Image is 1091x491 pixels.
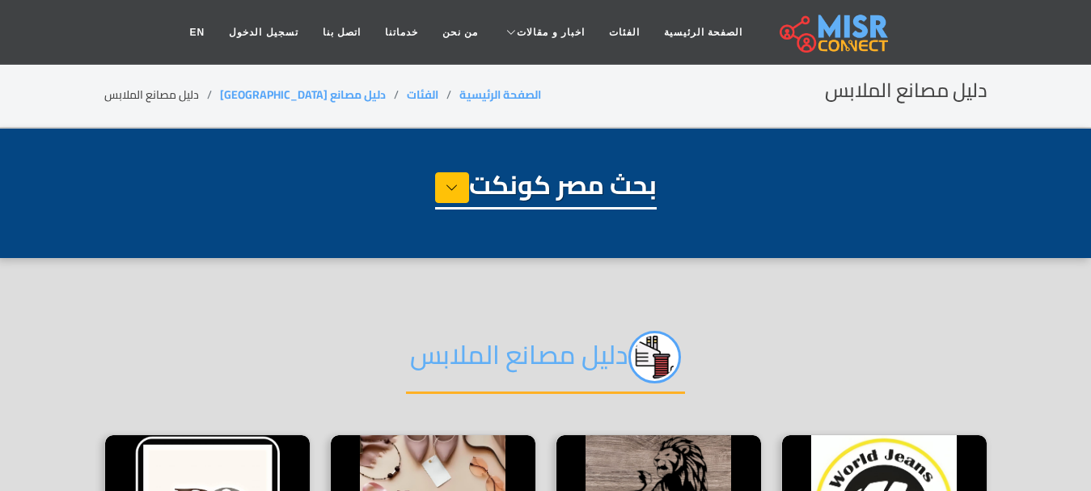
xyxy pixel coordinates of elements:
a: تسجيل الدخول [217,17,310,48]
a: الصفحة الرئيسية [652,17,755,48]
li: دليل مصانع الملابس [104,87,220,104]
a: دليل مصانع [GEOGRAPHIC_DATA] [220,84,386,105]
h1: بحث مصر كونكت [435,169,657,210]
a: الفئات [407,84,438,105]
img: main.misr_connect [780,12,888,53]
img: jc8qEEzyi89FPzAOrPPq.png [628,331,681,383]
h2: دليل مصانع الملابس [406,331,685,394]
a: خدماتنا [373,17,430,48]
a: الفئات [597,17,652,48]
a: EN [178,17,218,48]
a: اتصل بنا [311,17,373,48]
h2: دليل مصانع الملابس [825,79,987,103]
a: الصفحة الرئيسية [459,84,541,105]
a: اخبار و مقالات [490,17,597,48]
span: اخبار و مقالات [517,25,585,40]
a: من نحن [430,17,490,48]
